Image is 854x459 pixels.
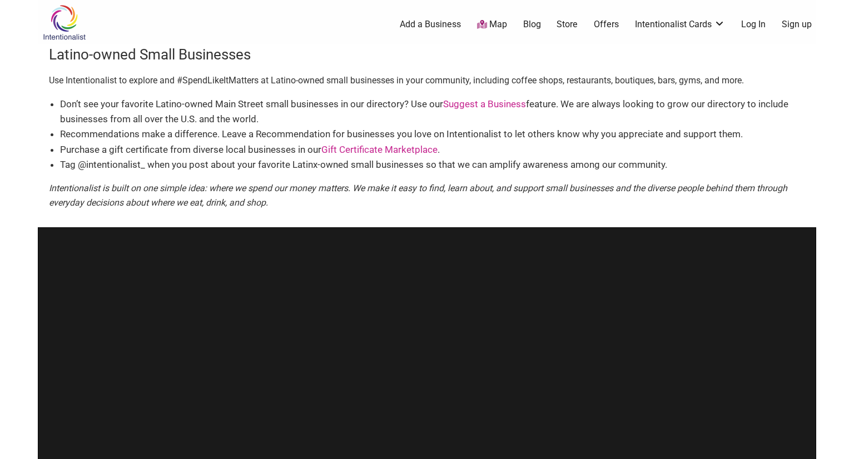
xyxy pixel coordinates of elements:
li: Recommendations make a difference. Leave a Recommendation for businesses you love on Intentionali... [60,127,805,142]
a: Intentionalist Cards [635,18,725,31]
a: Add a Business [400,18,461,31]
img: Intentionalist [38,4,91,41]
a: Sign up [782,18,812,31]
a: Map [477,18,507,31]
a: Blog [523,18,541,31]
li: Purchase a gift certificate from diverse local businesses in our . [60,142,805,157]
h3: Latino-owned Small Businesses [49,44,805,64]
p: Use Intentionalist to explore and #SpendLikeItMatters at Latino-owned small businesses in your co... [49,73,805,88]
a: Log In [741,18,766,31]
a: Store [557,18,578,31]
li: Don’t see your favorite Latino-owned Main Street small businesses in our directory? Use our featu... [60,97,805,127]
em: Intentionalist is built on one simple idea: where we spend our money matters. We make it easy to ... [49,183,787,208]
a: Gift Certificate Marketplace [321,144,438,155]
li: Tag @intentionalist_ when you post about your favorite Latinx-owned small businesses so that we c... [60,157,805,172]
a: Offers [594,18,619,31]
a: Suggest a Business [443,98,526,109]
